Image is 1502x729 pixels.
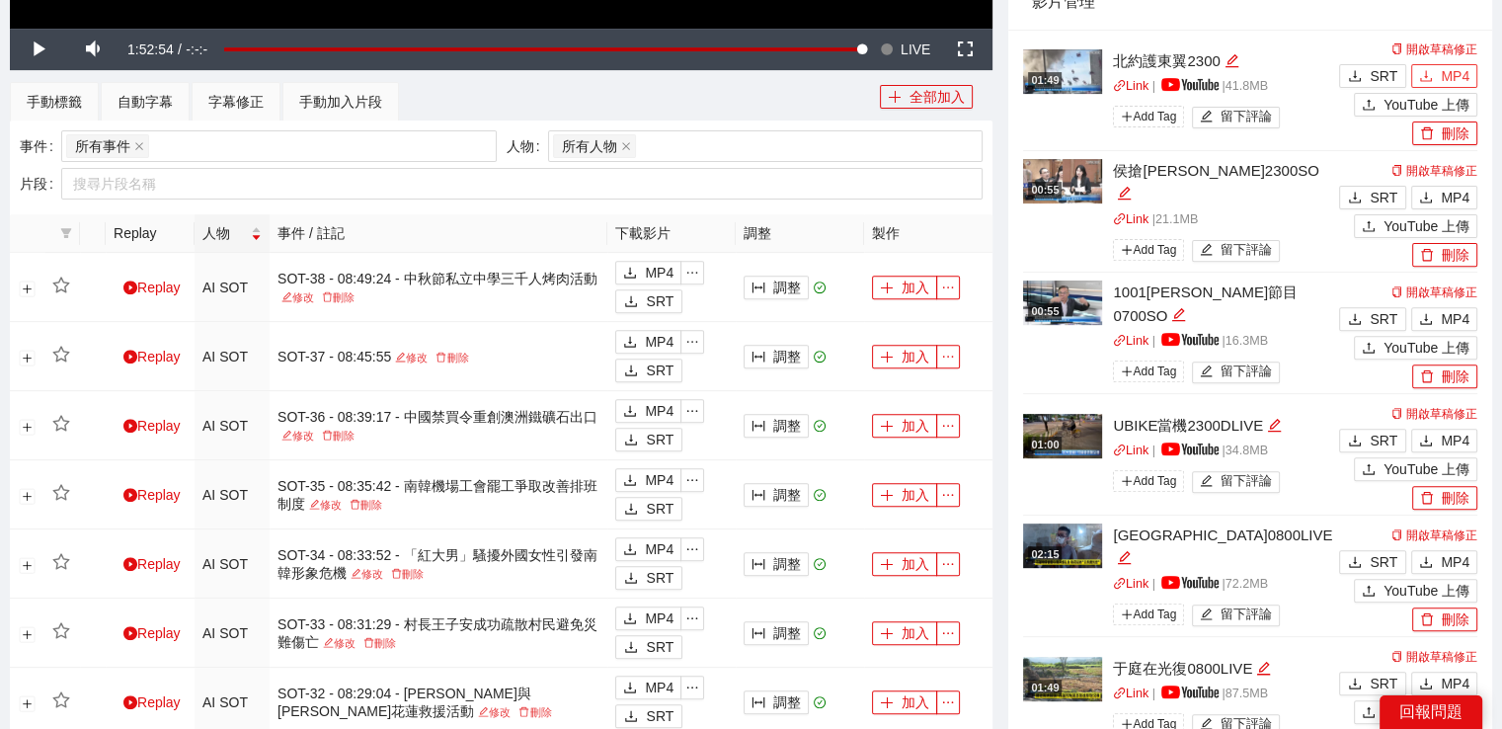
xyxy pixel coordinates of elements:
[936,690,960,714] button: ellipsis
[872,345,937,368] button: plus加入
[1354,336,1477,360] button: uploadYouTube 上傳
[1267,414,1282,438] div: 編輯
[751,350,765,365] span: column-width
[681,404,703,418] span: ellipsis
[1023,49,1102,94] img: b5701f9d-a654-429b-bc8a-81c1b5bd716b.jpg
[123,488,137,502] span: play-circle
[323,637,334,648] span: edit
[936,276,960,299] button: ellipsis
[65,29,120,70] button: Mute
[624,364,638,379] span: download
[1028,680,1062,696] div: 01:49
[20,626,36,642] button: 展開行
[624,640,638,656] span: download
[391,352,432,364] a: 修改
[680,676,704,699] button: ellipsis
[1380,695,1482,729] div: 回報問題
[391,568,402,579] span: delete
[872,552,937,576] button: plus加入
[645,607,673,629] span: MP4
[1391,528,1477,542] a: 開啟草稿修正
[1362,705,1376,721] span: upload
[1023,159,1102,203] img: 38b5b0db-111a-4338-8297-e0d5c5c064ff.jpg
[20,350,36,365] button: 展開行
[1023,281,1102,325] img: 9db17fef-d5cf-45b5-83a2-314b264b36da.jpg
[123,280,181,295] a: Replay
[624,502,638,518] span: download
[1113,79,1148,93] a: linkLink
[56,227,76,239] span: filter
[901,29,930,70] span: LIVE
[322,430,333,441] span: delete
[1161,576,1219,589] img: yt_logo_rgb_light.a676ea31.png
[1383,458,1469,480] span: YouTube 上傳
[615,468,681,492] button: downloadMP4
[387,568,428,580] a: 刪除
[1113,334,1126,347] span: link
[123,694,181,710] a: Replay
[880,557,894,573] span: plus
[1161,686,1219,698] img: yt_logo_rgb_light.a676ea31.png
[1192,107,1280,128] button: edit留下評論
[1391,407,1477,421] a: 開啟草稿修正
[1348,434,1362,449] span: download
[880,488,894,504] span: plus
[1354,579,1477,603] button: uploadYouTube 上傳
[1419,191,1433,206] span: download
[359,637,400,649] a: 刪除
[351,568,361,579] span: edit
[432,352,472,364] a: 刪除
[1200,110,1213,124] span: edit
[751,281,765,296] span: column-width
[1256,657,1271,681] div: 編輯
[615,497,682,521] button: downloadSRT
[1113,577,1126,590] span: link
[1419,69,1433,85] span: download
[645,469,673,491] span: MP4
[127,41,174,57] span: 1:52:54
[1419,434,1433,449] span: download
[872,690,937,714] button: plus加入
[20,130,61,162] label: 事件
[1028,72,1062,89] div: 01:49
[646,290,673,312] span: SRT
[1028,182,1062,199] div: 00:55
[1200,607,1213,622] span: edit
[478,706,489,717] span: edit
[1391,42,1477,56] a: 開啟草稿修正
[1420,369,1434,385] span: delete
[623,335,637,351] span: download
[623,542,637,558] span: download
[178,41,182,57] span: /
[645,262,673,283] span: MP4
[305,499,346,511] a: 修改
[1383,215,1469,237] span: YouTube 上傳
[318,291,358,303] a: 刪除
[1412,121,1477,145] button: delete刪除
[1420,126,1434,142] span: delete
[645,538,673,560] span: MP4
[681,611,703,625] span: ellipsis
[1200,474,1213,489] span: edit
[623,611,637,627] span: download
[1441,551,1469,573] span: MP4
[1391,650,1477,664] a: 開啟草稿修正
[751,626,765,642] span: column-width
[880,350,894,365] span: plus
[186,41,207,57] span: -:-:-
[1391,408,1403,420] span: copy
[872,276,937,299] button: plus加入
[1412,243,1477,267] button: delete刪除
[615,359,682,382] button: downloadSRT
[615,261,681,284] button: downloadMP4
[937,350,959,364] span: ellipsis
[1225,53,1239,68] span: edit
[937,29,992,70] button: Fullscreen
[1411,429,1477,452] button: downloadMP4
[1113,49,1334,73] div: 北約護東翼2300
[744,621,809,645] button: column-width調整
[1113,212,1148,226] a: linkLink
[680,399,704,423] button: ellipsis
[623,404,637,420] span: download
[872,621,937,645] button: plus加入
